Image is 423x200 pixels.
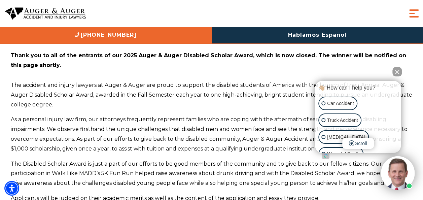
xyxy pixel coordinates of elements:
p: [MEDICAL_DATA] [327,133,365,141]
p: The Disabled Scholar Award is just a part of our efforts to be good members of the community and ... [11,159,413,188]
a: Open intaker chat [322,153,329,159]
p: Wrongful Death [327,150,360,158]
div: 👋🏼 How can I help you? [317,84,399,92]
button: Menu [407,7,421,20]
span: Scroll [342,138,374,149]
div: Accessibility Menu [4,181,19,196]
button: Close Intaker Chat Widget [392,67,402,76]
p: The accident and injury lawyers at Auger & Auger are proud to support the disabled students of Am... [11,80,413,109]
p: Truck Accident [327,116,358,125]
strong: Thank you to all of the entrants of our 2025 Auger & Auger Disabled Scholar Award, which is now c... [11,52,406,68]
img: Auger & Auger Accident and Injury Lawyers Logo [5,7,86,20]
img: Intaker widget Avatar [381,156,415,190]
p: As a personal injury law firm, our attorneys frequently represent families who are coping with th... [11,115,413,154]
p: Car Accident [327,99,354,108]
